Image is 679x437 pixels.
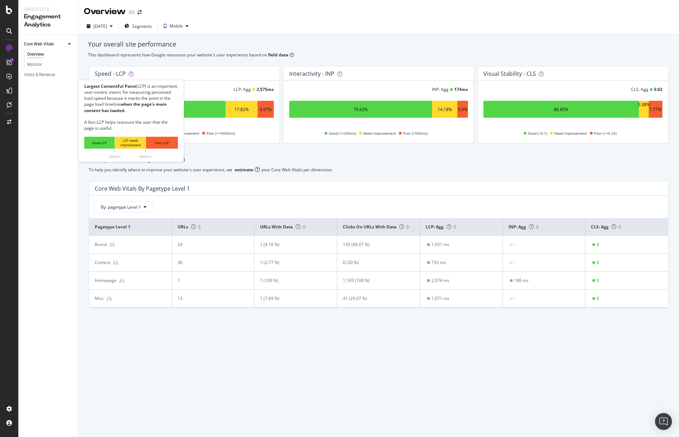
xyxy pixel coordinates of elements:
[343,259,407,266] div: 6 (20 %)
[260,106,272,112] div: 9.07%
[260,295,324,302] div: 1 (7.69 %)
[178,277,242,284] div: 1
[24,6,72,13] div: Analytics
[88,40,669,49] div: Your overall site performance
[654,86,662,92] div: 0.02
[89,155,668,164] div: Your performance by dimension
[343,295,407,302] div: 41 (29.07 %)
[514,241,516,248] div: -
[84,83,136,89] b: Largest Contentful Paint
[84,20,116,32] button: [DATE]
[84,101,167,113] b: when the page's main content has loaded.
[528,129,547,137] span: Good (<0.1)
[458,106,468,112] div: 5.9%
[206,129,235,137] span: Poor (>=4000ms)
[343,241,407,248] div: 145 (68.07 %)
[454,86,468,92] div: 174 ms
[426,224,451,230] span: LCP: Agg
[597,259,599,266] div: 0
[257,86,274,92] div: 2,575 ms
[24,71,73,79] a: Visits & Revenue
[95,185,190,192] div: Core Web Vitals By pagetype Level 1
[24,71,55,79] div: Visits & Revenue
[84,83,178,113] div: (LCP) is an important, user-centric metric for measuring perceived load speed because it marks th...
[122,20,155,32] button: Segments
[178,224,196,230] span: URLs
[260,224,301,230] span: URLs with data
[289,70,334,77] div: Interactivity - INP
[597,277,599,284] div: 0
[95,259,110,266] div: Content
[27,51,44,58] div: Overview
[508,224,534,230] span: INP: Agg
[24,41,54,48] div: Core Web Vitals
[343,277,407,284] div: 1,169 (100 %)
[554,106,568,112] div: 86.85%
[260,241,324,248] div: 1 (4.16 %)
[554,129,587,137] span: Need Improvement
[89,167,668,173] div: To help you identify where to improve your website's user experience, we your Core Web Vitals per...
[129,9,135,16] div: RS
[514,259,516,266] div: -
[268,52,288,58] b: field data
[178,241,242,248] div: 24
[27,61,42,68] div: Monitor
[95,224,164,230] span: pagetype Level 1
[514,295,516,302] div: -
[169,24,183,28] div: Mobile
[353,106,368,112] div: 79.92%
[260,277,324,284] div: 1 (100 %)
[591,224,616,230] span: CLS: Agg
[655,413,672,430] div: Open Intercom Messenger
[84,6,126,18] div: Overview
[95,70,126,77] div: Speed - LCP
[235,167,253,173] div: estimate
[234,86,251,92] div: LCP: Agg
[137,10,142,15] div: arrow-right-arrow-left
[431,277,449,284] div: 2,074 ms
[93,23,107,29] div: [DATE]
[95,201,153,213] button: By: pagetype Level 1
[132,23,152,29] span: Segments
[95,295,104,302] div: Misc
[101,204,141,210] span: By: pagetype Level 1
[597,241,599,248] div: 0
[597,295,599,302] div: 0
[631,86,648,92] div: CLS: Agg
[431,295,449,302] div: 1,071 ms
[178,259,242,266] div: 36
[24,13,72,29] div: Engagement Analytics
[483,70,536,77] div: Visual Stability - CLS
[234,106,249,112] div: 17.82%
[431,241,449,248] div: 1,931 ms
[438,106,452,112] div: 14.18%
[24,41,66,48] a: Core Web Vitals
[363,129,396,137] span: Need Improvement
[431,259,446,266] div: 733 ms
[260,259,324,266] div: 1 (2.77 %)
[638,101,650,117] div: 5.38%
[84,119,178,131] div: A fast LCP helps reassure the user that the page is useful.
[178,295,242,302] div: 13
[27,51,73,58] a: Overview
[432,86,449,92] div: INP: Agg
[88,52,669,58] div: This dashboard represents how Google measures your website's user experience based on
[403,129,427,137] span: Poor (>500ms)
[343,224,404,230] span: Clicks on URLs with data
[84,137,178,159] img: C3QsXh5t.png
[329,129,356,137] span: Good (<=200ms)
[27,61,73,68] a: Monitor
[95,277,117,284] div: Homepage
[514,277,529,284] div: 186 ms
[161,20,191,32] button: Mobile
[95,241,107,248] div: Brand
[649,106,661,112] div: 7.77%
[594,129,617,137] span: Poor (>=0.25)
